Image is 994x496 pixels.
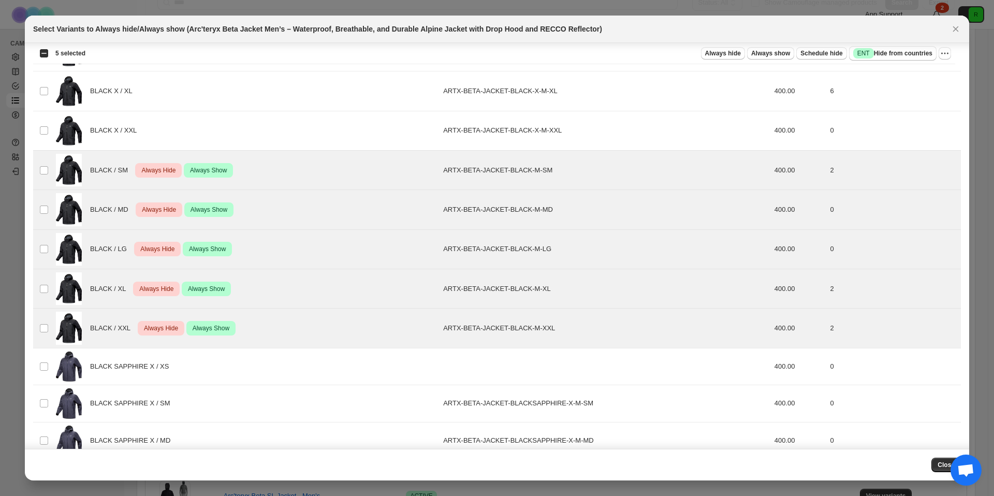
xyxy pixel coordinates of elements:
span: Always Hide [137,283,176,295]
td: 6 [827,71,961,111]
span: Always Show [188,164,229,177]
img: Beta-Jacket-Black.jpg [56,75,82,107]
td: ARTX-BETA-JACKET-BLACK-X-M-XL [440,71,771,111]
span: BLACK / MD [90,205,134,215]
td: 400.00 [771,190,827,229]
td: 0 [827,111,961,150]
span: Always hide [705,49,741,57]
button: Schedule hide [796,47,846,60]
img: VPO_Arcteryx_Beta_Jacket__Mens_Black_Sapphire_14.webp [56,388,82,419]
div: Open chat [951,455,982,486]
button: More actions [939,47,951,60]
span: Always Hide [142,322,180,334]
span: BLACK SAPPHIRE X / SM [90,398,176,409]
span: Close [938,461,955,469]
span: BLACK X / XXL [90,125,142,136]
img: VPO_Arcteryx_Beta_Jacket__Mens_Black_Sapphire_14.webp [56,426,82,456]
img: Beta-Jacket-Black.jpg [56,272,82,305]
img: Beta-Jacket-Black.jpg [56,233,82,266]
td: 0 [827,190,961,229]
td: 0 [827,348,961,385]
span: BLACK / LG [90,244,133,254]
td: ARTX-BETA-JACKET-BLACKSAPPHIRE-X-M-MD [440,422,771,459]
span: Always Hide [138,243,177,255]
td: ARTX-BETA-JACKET-BLACK-M-XL [440,269,771,308]
span: Always Show [186,283,227,295]
button: SuccessENTHide from countries [849,46,937,61]
td: 400.00 [771,385,827,422]
td: 400.00 [771,111,827,150]
span: Always Show [187,243,228,255]
span: BLACK / SM [90,165,134,176]
span: Always show [751,49,790,57]
td: 2 [827,269,961,308]
td: 0 [827,422,961,459]
td: ARTX-BETA-JACKET-BLACKSAPPHIRE-X-M-SM [440,385,771,422]
button: Close [931,458,961,472]
td: ARTX-BETA-JACKET-BLACK-M-SM [440,150,771,189]
button: Close [948,22,963,36]
img: Beta-Jacket-Black.jpg [56,154,82,186]
h2: Select Variants to Always hide/Always show (Arc'teryx Beta Jacket Men’s – Waterproof, Breathable,... [33,24,602,34]
span: Always Show [188,203,229,216]
td: 0 [827,229,961,269]
td: 400.00 [771,229,827,269]
span: Hide from countries [853,48,932,59]
span: Always Hide [139,164,178,177]
td: ARTX-BETA-JACKET-BLACK-M-XXL [440,309,771,348]
td: 0 [827,385,961,422]
td: ARTX-BETA-JACKET-BLACK-M-LG [440,229,771,269]
button: Always show [747,47,794,60]
img: Beta-Jacket-Black.jpg [56,193,82,226]
td: 400.00 [771,422,827,459]
span: BLACK SAPPHIRE X / MD [90,435,176,446]
img: Beta-Jacket-Black.jpg [56,114,82,147]
button: Always hide [701,47,745,60]
td: 2 [827,150,961,189]
span: BLACK / XL [90,284,131,294]
span: Always Show [191,322,231,334]
span: BLACK SAPPHIRE X / XS [90,361,174,372]
td: ARTX-BETA-JACKET-BLACK-X-M-XXL [440,111,771,150]
td: 2 [827,309,961,348]
td: 400.00 [771,269,827,308]
td: 400.00 [771,71,827,111]
img: VPO_Arcteryx_Beta_Jacket__Mens_Black_Sapphire_14.webp [56,352,82,382]
span: BLACK X / XL [90,86,138,96]
span: ENT [857,49,870,57]
td: ARTX-BETA-JACKET-BLACK-M-MD [440,190,771,229]
td: 400.00 [771,348,827,385]
span: Always Hide [140,203,178,216]
td: 400.00 [771,309,827,348]
span: Schedule hide [800,49,842,57]
td: 400.00 [771,150,827,189]
span: 5 selected [55,49,85,57]
span: BLACK / XXL [90,323,136,333]
img: Beta-Jacket-Black.jpg [56,312,82,344]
